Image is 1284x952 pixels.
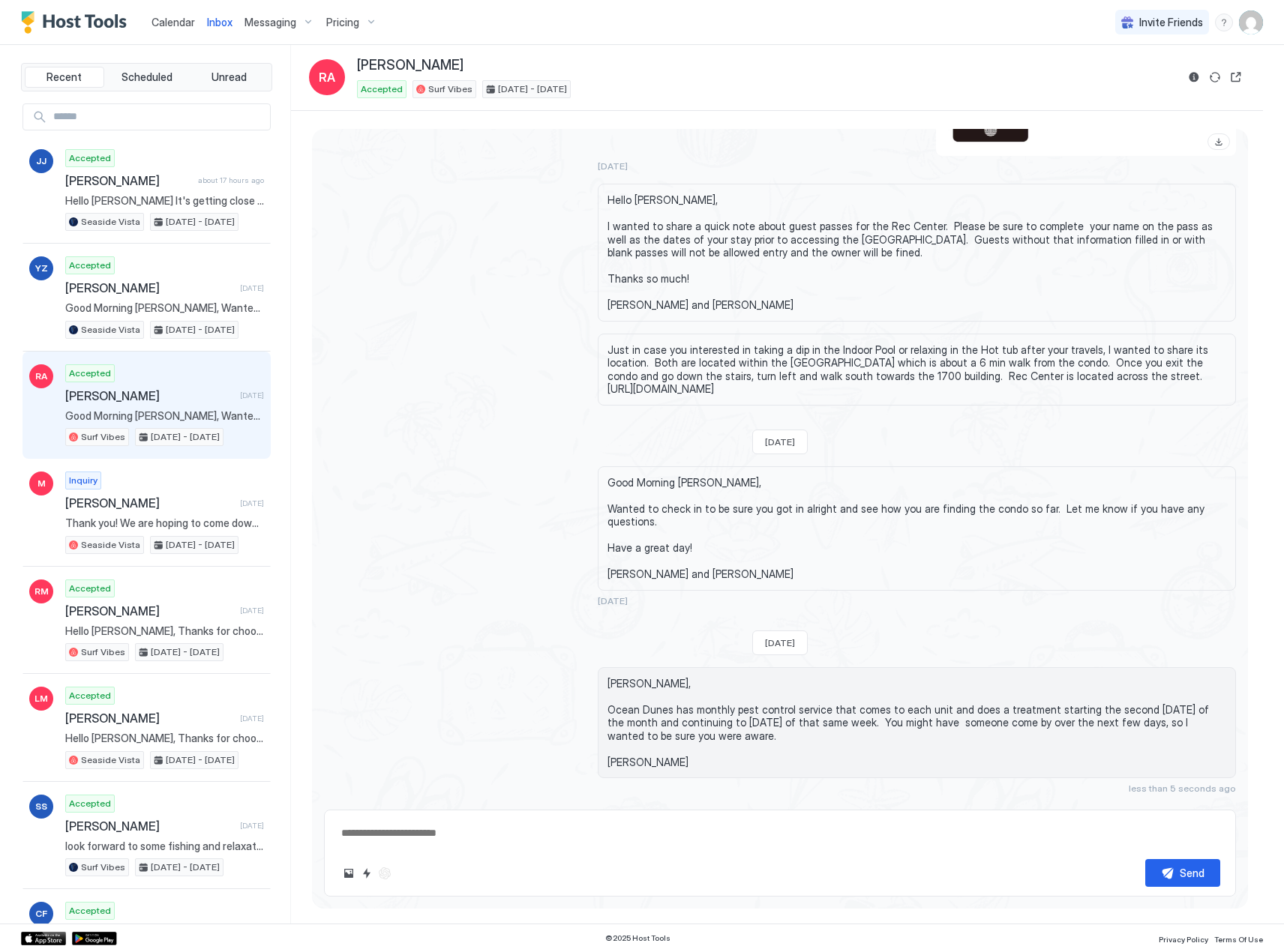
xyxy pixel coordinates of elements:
span: Accepted [69,367,111,380]
span: Seaside Vista [81,323,140,337]
a: Inbox [207,14,232,30]
span: [DATE] - [DATE] [151,645,220,659]
span: Good Morning [PERSON_NAME], Wanted to check in to be sure you got in alright and see how you are ... [607,476,1226,581]
span: [DATE] - [DATE] [151,861,220,874]
a: Download [1207,133,1230,150]
a: Calendar [151,14,195,30]
button: Unread [189,67,268,88]
span: Accepted [69,797,111,810]
button: Scheduled [107,67,187,88]
span: Thank you! We are hoping to come down next week but are keeping an eye on the hurricanes the next... [65,516,264,530]
span: [PERSON_NAME] [357,57,463,74]
span: [DATE] [240,498,264,508]
span: [DATE] [240,821,264,831]
a: App Store [21,932,66,945]
span: Accepted [361,82,403,96]
span: [PERSON_NAME] [65,711,234,726]
iframe: Intercom live chat [15,901,51,937]
span: Surf Vibes [428,82,472,96]
a: Host Tools Logo [21,11,133,34]
span: [PERSON_NAME] [65,388,234,403]
span: Calendar [151,16,195,28]
span: Terms Of Use [1214,935,1263,944]
span: Pricing [326,16,359,29]
span: [DATE] - [DATE] [498,82,567,96]
span: Inbox [207,16,232,28]
span: look forward to some fishing and relaxation [65,840,264,853]
span: Recent [46,70,82,84]
button: Send [1145,859,1220,887]
button: Open reservation [1227,68,1245,86]
span: Messaging [244,16,296,29]
span: © 2025 Host Tools [605,933,670,943]
span: Just in case you interested in taking a dip in the Indoor Pool or relaxing in the Hot tub after y... [607,343,1226,396]
span: [DATE] [765,436,795,448]
span: [DATE] - [DATE] [166,753,235,767]
span: Accepted [69,151,111,165]
span: JJ [36,154,46,168]
span: about 17 hours ago [198,175,264,185]
span: Accepted [69,259,111,272]
span: Good Morning [PERSON_NAME], Wanted to check in to be sure you got in alright and see how you are ... [65,409,264,423]
span: Accepted [69,904,111,918]
span: [DATE] - [DATE] [151,430,220,444]
a: Google Play Store [72,932,117,945]
span: [DATE] [765,637,795,648]
span: [DATE] [240,391,264,400]
button: Upload image [340,864,358,882]
span: [PERSON_NAME] [65,495,234,510]
span: [DATE] [240,283,264,293]
span: Seaside Vista [81,753,140,767]
button: Reservation information [1185,68,1203,86]
input: Input Field [47,104,270,130]
span: [PERSON_NAME] [65,603,234,618]
span: Hello [PERSON_NAME], I wanted to share a quick note about guest passes for the Rec Center. Please... [607,193,1226,312]
span: [DATE] [598,595,1236,606]
span: Hello [PERSON_NAME] It's getting close to your stay so we want to give you some information to ge... [65,194,264,208]
span: [DATE] [240,606,264,615]
span: RM [34,585,49,598]
span: [DATE] [598,160,1236,172]
span: [DATE] - [DATE] [166,215,235,229]
span: Hello [PERSON_NAME], Thanks for choosing to stay at our place! We are sure you will love it. We w... [65,624,264,638]
span: Seaside Vista [81,538,140,552]
span: [PERSON_NAME] [65,819,234,834]
button: Recent [25,67,104,88]
span: less than 5 seconds ago [1129,783,1236,794]
button: Sync reservation [1206,68,1224,86]
span: RA [35,370,47,383]
span: [PERSON_NAME], Ocean Dunes has monthly pest control service that comes to each unit and does a tr... [607,677,1226,769]
a: Terms Of Use [1214,930,1263,946]
span: Privacy Policy [1159,935,1208,944]
span: [PERSON_NAME] [65,280,234,295]
button: Quick reply [358,864,376,882]
span: LM [34,692,48,705]
div: tab-group [21,63,272,91]
span: [DATE] - [DATE] [166,538,235,552]
div: User profile [1239,10,1263,34]
span: [DATE] - [DATE] [166,323,235,337]
a: Privacy Policy [1159,930,1208,946]
span: Good Morning [PERSON_NAME], Wanted to check in to be sure you got in alright and see how you are ... [65,301,264,315]
span: M [37,477,46,490]
span: YZ [35,262,48,275]
div: menu [1215,13,1233,31]
span: Accepted [69,689,111,702]
span: Scheduled [121,70,172,84]
span: Surf Vibes [81,645,125,659]
span: Surf Vibes [81,861,125,874]
span: Surf Vibes [81,430,125,444]
span: [PERSON_NAME] [65,173,192,188]
span: SS [35,800,47,813]
span: [DATE] [240,714,264,723]
div: Send [1180,865,1204,881]
span: Seaside Vista [81,215,140,229]
span: Unread [211,70,247,84]
span: Inquiry [69,474,97,487]
span: RA [319,68,335,86]
span: Accepted [69,582,111,595]
span: Hello [PERSON_NAME], Thanks for choosing to stay at our place! We are sure you will love it. We w... [65,732,264,745]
